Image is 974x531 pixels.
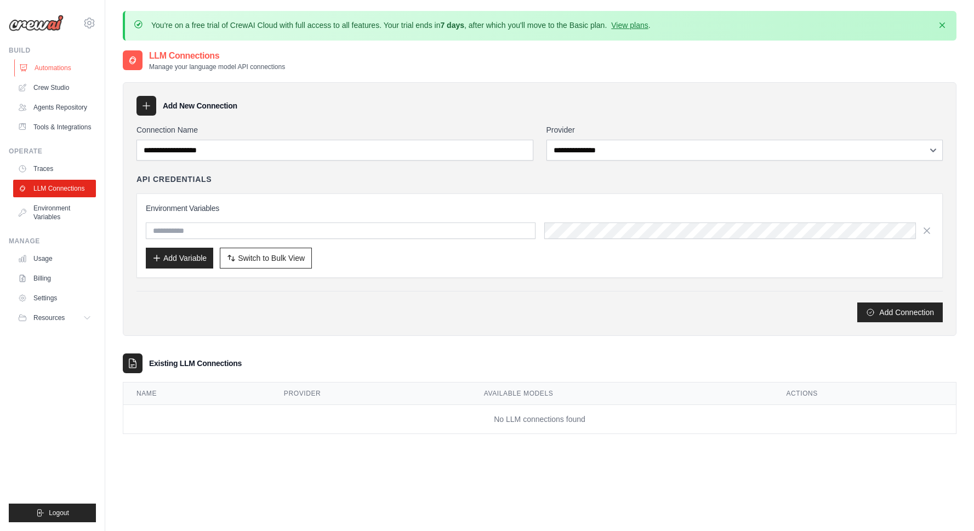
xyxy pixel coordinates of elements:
button: Add Variable [146,248,213,269]
h2: LLM Connections [149,49,285,62]
label: Provider [546,124,943,135]
button: Add Connection [857,302,943,322]
span: Switch to Bulk View [238,253,305,264]
button: Logout [9,504,96,522]
a: Agents Repository [13,99,96,116]
h3: Add New Connection [163,100,237,111]
a: Billing [13,270,96,287]
strong: 7 days [440,21,464,30]
div: Operate [9,147,96,156]
th: Provider [271,382,471,405]
span: Resources [33,313,65,322]
a: LLM Connections [13,180,96,197]
a: View plans [611,21,648,30]
span: Logout [49,509,69,517]
button: Switch to Bulk View [220,248,312,269]
h3: Existing LLM Connections [149,358,242,369]
a: Automations [14,59,97,77]
a: Traces [13,160,96,178]
a: Settings [13,289,96,307]
a: Environment Variables [13,199,96,226]
h4: API Credentials [136,174,212,185]
th: Available Models [471,382,773,405]
a: Crew Studio [13,79,96,96]
h3: Environment Variables [146,203,933,214]
th: Actions [773,382,956,405]
div: Manage [9,237,96,245]
td: No LLM connections found [123,405,956,434]
p: Manage your language model API connections [149,62,285,71]
a: Tools & Integrations [13,118,96,136]
label: Connection Name [136,124,533,135]
div: Build [9,46,96,55]
img: Logo [9,15,64,31]
p: You're on a free trial of CrewAI Cloud with full access to all features. Your trial ends in , aft... [151,20,651,31]
a: Usage [13,250,96,267]
th: Name [123,382,271,405]
button: Resources [13,309,96,327]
